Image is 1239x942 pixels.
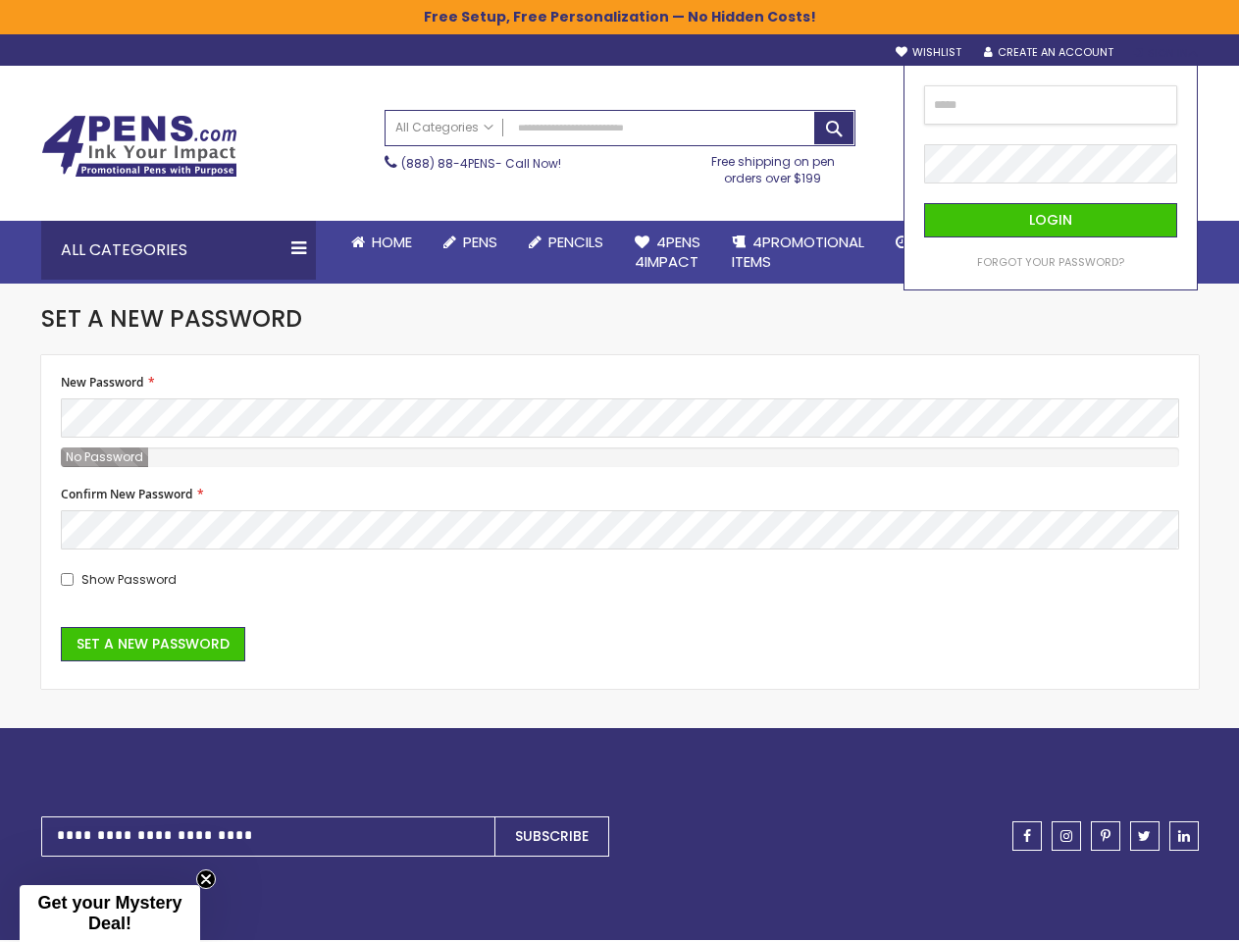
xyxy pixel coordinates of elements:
[61,486,192,502] span: Confirm New Password
[513,221,619,264] a: Pencils
[77,634,230,654] span: Set a New Password
[1133,46,1198,61] div: Sign In
[20,885,200,942] div: Get your Mystery Deal!Close teaser
[61,374,143,391] span: New Password
[716,221,880,285] a: 4PROMOTIONALITEMS
[81,571,177,588] span: Show Password
[984,45,1113,60] a: Create an Account
[37,893,181,933] span: Get your Mystery Deal!
[896,45,961,60] a: Wishlist
[1029,210,1072,230] span: Login
[41,221,316,280] div: All Categories
[494,816,609,857] button: Subscribe
[61,627,245,661] button: Set a New Password
[548,232,603,252] span: Pencils
[61,447,148,467] div: Password Strength:
[691,146,855,185] div: Free shipping on pen orders over $199
[372,232,412,252] span: Home
[924,203,1177,237] button: Login
[41,302,302,335] span: Set a New Password
[401,155,495,172] a: (888) 88-4PENS
[395,120,493,135] span: All Categories
[619,221,716,285] a: 4Pens4impact
[977,254,1124,270] span: Forgot Your Password?
[463,232,497,252] span: Pens
[515,826,589,846] span: Subscribe
[635,232,700,272] span: 4Pens 4impact
[336,221,428,264] a: Home
[977,255,1124,270] a: Forgot Your Password?
[880,221,968,264] a: Rush
[196,869,216,889] button: Close teaser
[428,221,513,264] a: Pens
[386,111,503,143] a: All Categories
[401,155,561,172] span: - Call Now!
[732,232,864,272] span: 4PROMOTIONAL ITEMS
[41,115,237,178] img: 4Pens Custom Pens and Promotional Products
[61,448,148,465] span: No Password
